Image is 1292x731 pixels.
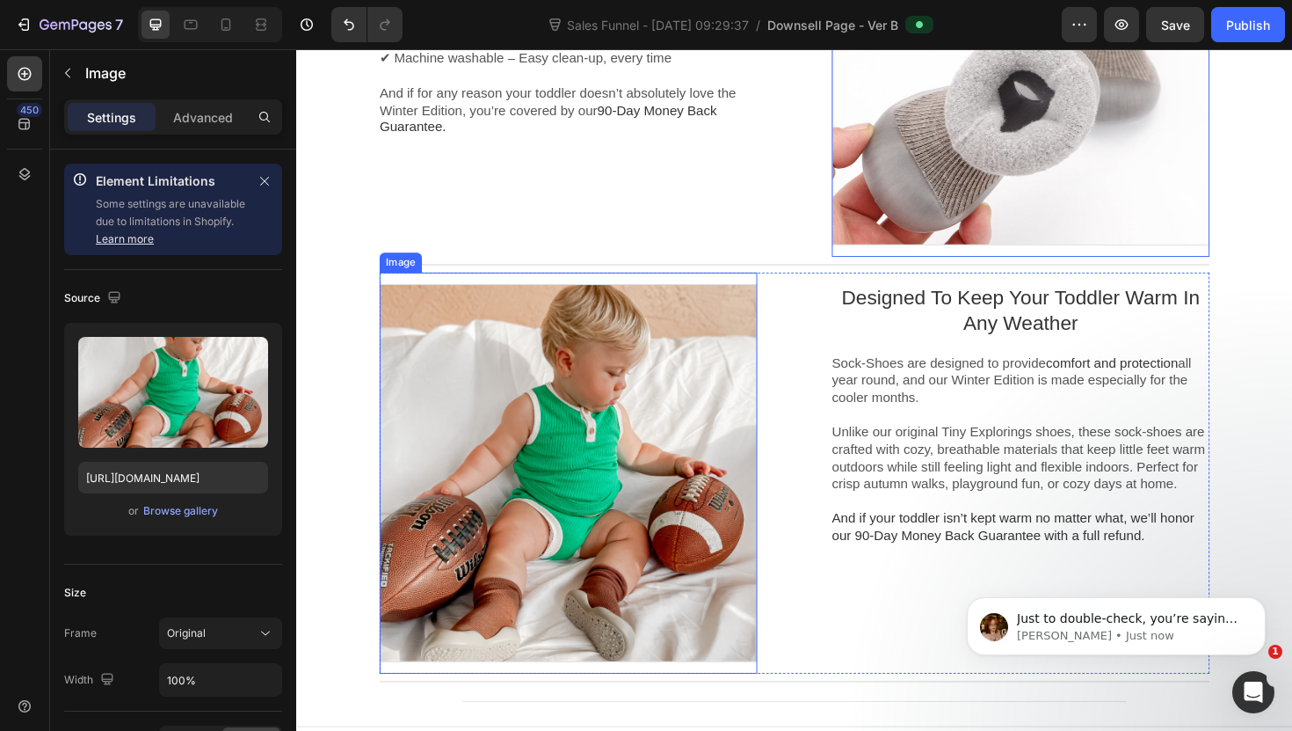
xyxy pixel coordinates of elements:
div: Browse gallery [143,503,218,519]
button: Publish [1211,7,1285,42]
span: Original [167,626,206,640]
button: Save [1146,7,1204,42]
span: or [128,501,139,522]
span: Unlike our original Tiny Explorings shoes, these sock-shoes are crafted with cozy, breathable mat... [567,398,962,467]
span: Sales Funnel - [DATE] 09:29:37 [563,16,752,34]
p: Some settings are unavailable due to limitations in Shopify. [96,195,247,248]
button: 7 [7,7,131,42]
span: Just to double-check, you’re saying that only around 50% of your total orders are coming through ... [76,51,297,135]
p: Element Limitations [96,171,247,192]
input: https://example.com/image.jpg [78,462,268,493]
a: Learn more [96,232,154,245]
iframe: Intercom live chat [1232,671,1274,713]
span: / [756,16,760,34]
button: Original [159,618,282,649]
span: Sock-Shoes are designed to provide [567,325,794,340]
p: Message from Jamie, sent Just now [76,68,303,84]
span: 1 [1268,645,1282,659]
span: And if your toddler isn’t kept warm no matter what, we’ll honor our 90-Day Money Back Guarantee w... [567,489,951,523]
p: Advanced [173,108,233,127]
div: Width [64,669,118,692]
button: Browse gallery [142,502,219,520]
span: Save [1161,18,1190,33]
div: Size [64,585,86,601]
span: Downsell Page - Ver B [767,16,898,34]
span: all year round, and our Winter Edition is made especially for the cooler months. [567,325,947,376]
div: Publish [1226,16,1270,34]
div: 450 [17,103,42,117]
div: Frame [64,625,97,641]
span: Designed To Keep Your Toddler Warm In Any Weather [577,251,957,302]
p: 7 [115,14,123,35]
div: Source [64,287,125,311]
div: Undo/Redo [331,7,403,42]
p: Settings [87,108,136,127]
img: preview-image [78,337,268,448]
span: comfort and protection [794,325,933,340]
iframe: Design area [296,49,1292,731]
p: Image [85,62,275,84]
input: Auto [160,664,281,696]
iframe: Intercom notifications message [940,560,1292,683]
